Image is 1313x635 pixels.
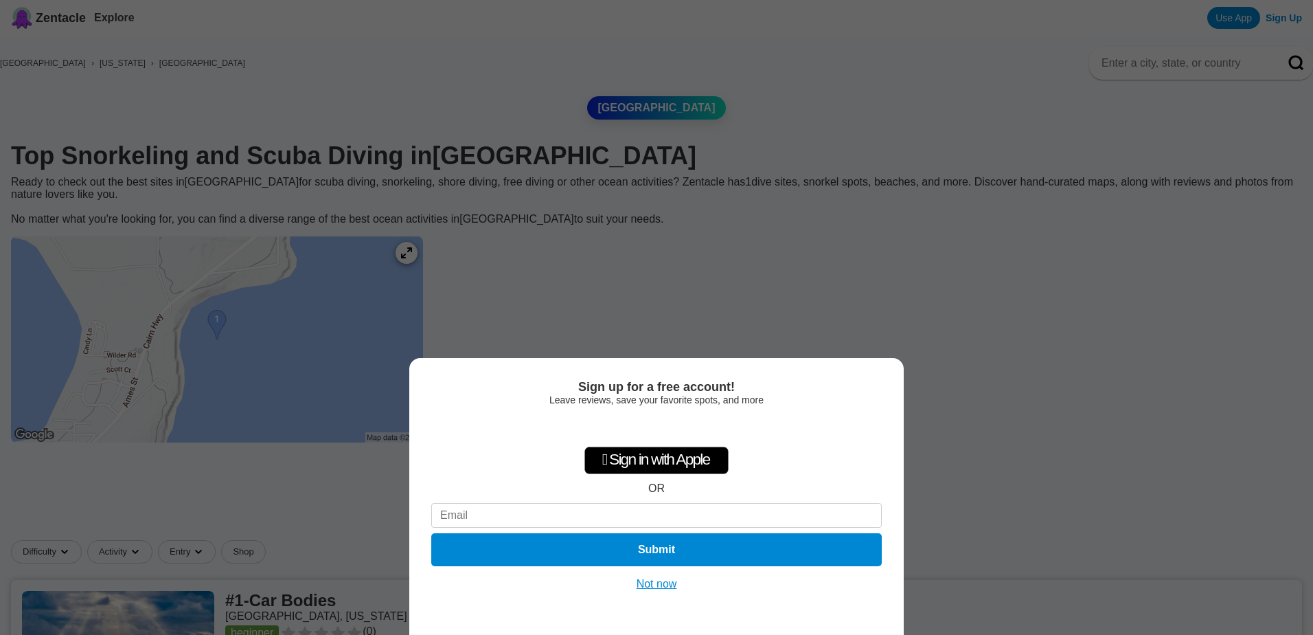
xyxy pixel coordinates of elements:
button: Not now [632,577,681,591]
div: Sign up for a free account! [431,380,882,394]
button: Submit [431,533,882,566]
div: OR [648,482,665,495]
div: Leave reviews, save your favorite spots, and more [431,394,882,405]
div: Sign in with Apple [584,447,729,474]
iframe: Sign in with Google Button [587,412,727,443]
input: Email [431,503,882,528]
